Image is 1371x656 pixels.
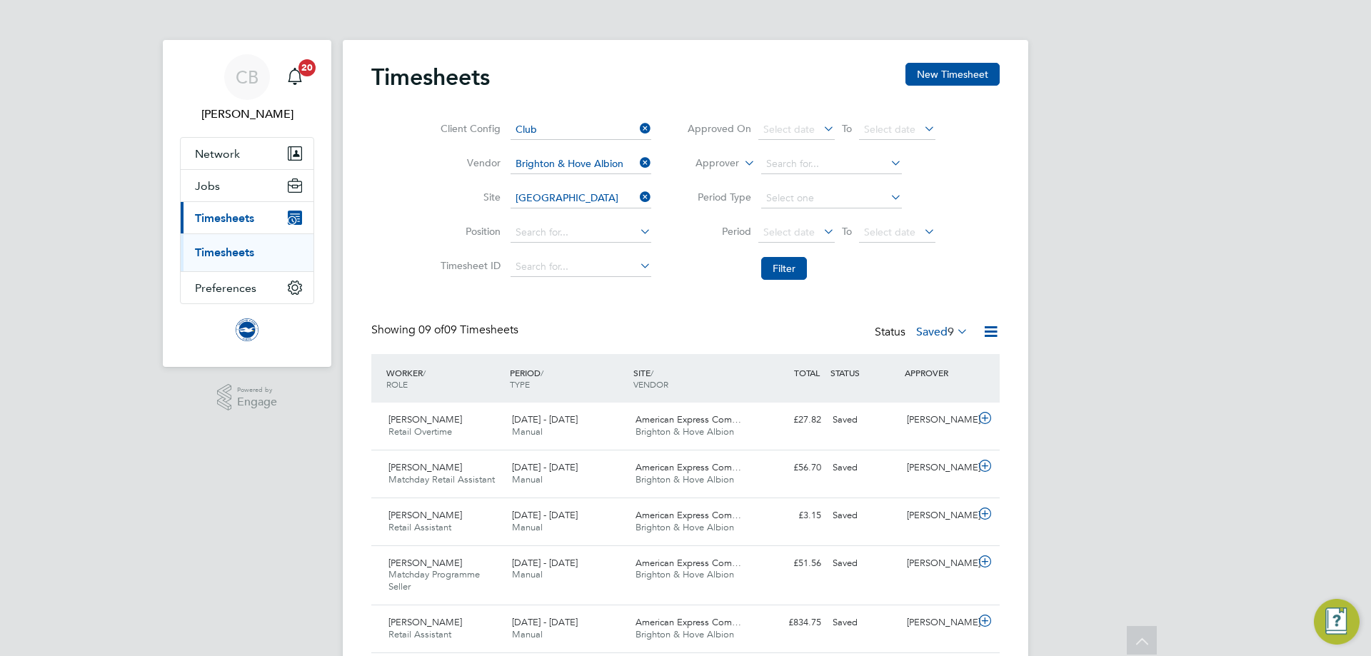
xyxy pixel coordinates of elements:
input: Search for... [761,154,902,174]
span: / [651,367,653,378]
div: £27.82 [753,408,827,432]
span: To [838,222,856,241]
span: 09 of [418,323,444,337]
span: [DATE] - [DATE] [512,413,578,425]
span: TYPE [510,378,530,390]
div: £834.75 [753,611,827,635]
span: Manual [512,568,543,580]
span: 09 Timesheets [418,323,518,337]
img: brightonandhovealbion-logo-retina.png [236,318,258,341]
span: American Express Com… [636,461,741,473]
span: [PERSON_NAME] [388,509,462,521]
span: Jobs [195,179,220,193]
div: Showing [371,323,521,338]
button: Timesheets [181,202,313,233]
span: Select date [864,123,915,136]
span: [PERSON_NAME] [388,413,462,425]
span: [PERSON_NAME] [388,616,462,628]
a: Timesheets [195,246,254,259]
span: [PERSON_NAME] [388,557,462,569]
button: New Timesheet [905,63,1000,86]
div: Saved [827,552,901,575]
span: [PERSON_NAME] [388,461,462,473]
span: CB [236,68,258,86]
span: Brighton & Hove Albion [636,425,734,438]
span: Manual [512,425,543,438]
span: [DATE] - [DATE] [512,557,578,569]
div: Saved [827,611,901,635]
label: Period Type [687,191,751,203]
nav: Main navigation [163,40,331,367]
span: Select date [864,226,915,238]
span: Retail Overtime [388,425,452,438]
button: Filter [761,257,807,280]
span: Matchday Programme Seller [388,568,480,592]
div: [PERSON_NAME] [901,408,975,432]
span: [DATE] - [DATE] [512,616,578,628]
div: APPROVER [901,360,975,385]
span: Brighton & Hove Albion [636,628,734,640]
span: Select date [763,123,815,136]
a: CB[PERSON_NAME] [180,54,314,123]
span: [DATE] - [DATE] [512,509,578,521]
div: Timesheets [181,233,313,271]
span: Matchday Retail Assistant [388,473,495,485]
button: Preferences [181,272,313,303]
span: VENDOR [633,378,668,390]
span: American Express Com… [636,413,741,425]
label: Timesheet ID [436,259,501,272]
span: Manual [512,628,543,640]
div: £56.70 [753,456,827,480]
span: Retail Assistant [388,521,451,533]
div: Saved [827,408,901,432]
span: Timesheets [195,211,254,225]
span: ROLE [386,378,408,390]
div: Saved [827,504,901,528]
span: 20 [298,59,316,76]
label: Client Config [436,122,501,135]
div: [PERSON_NAME] [901,552,975,575]
span: Manual [512,473,543,485]
a: Powered byEngage [217,384,278,411]
a: Go to home page [180,318,314,341]
span: Brighton & Hove Albion [636,568,734,580]
div: £3.15 [753,504,827,528]
input: Search for... [511,188,651,208]
input: Search for... [511,154,651,174]
label: Period [687,225,751,238]
span: Preferences [195,281,256,295]
span: American Express Com… [636,509,741,521]
span: Engage [237,396,277,408]
span: Brighton & Hove Albion [636,521,734,533]
div: SITE [630,360,753,397]
label: Vendor [436,156,501,169]
span: Retail Assistant [388,628,451,640]
span: American Express Com… [636,557,741,569]
span: [DATE] - [DATE] [512,461,578,473]
span: American Express Com… [636,616,741,628]
span: Select date [763,226,815,238]
a: 20 [281,54,309,100]
button: Jobs [181,170,313,201]
div: Status [875,323,971,343]
label: Approved On [687,122,751,135]
button: Network [181,138,313,169]
span: / [423,367,426,378]
input: Select one [761,188,902,208]
span: Powered by [237,384,277,396]
div: [PERSON_NAME] [901,611,975,635]
input: Search for... [511,120,651,140]
label: Site [436,191,501,203]
div: PERIOD [506,360,630,397]
label: Approver [675,156,739,171]
span: Manual [512,521,543,533]
div: Saved [827,456,901,480]
div: STATUS [827,360,901,385]
span: / [541,367,543,378]
div: WORKER [383,360,506,397]
input: Search for... [511,257,651,277]
div: [PERSON_NAME] [901,456,975,480]
input: Search for... [511,223,651,243]
span: TOTAL [794,367,820,378]
label: Position [436,225,501,238]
